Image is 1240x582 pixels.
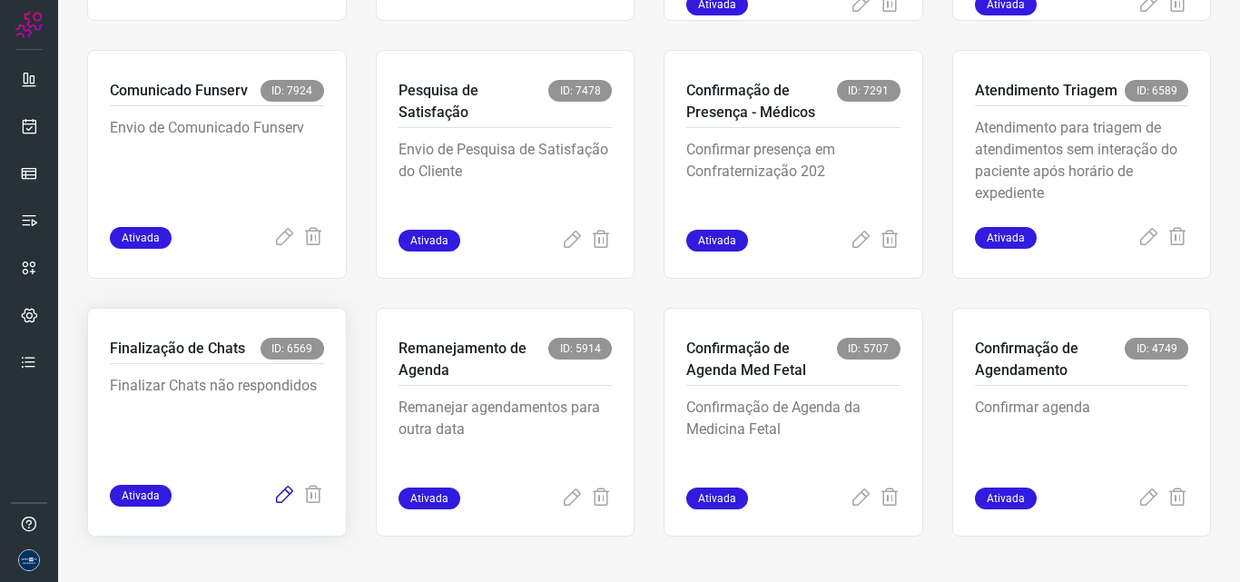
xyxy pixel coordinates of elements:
[261,80,324,102] span: ID: 7924
[975,227,1037,249] span: Ativada
[837,80,900,102] span: ID: 7291
[110,117,324,208] p: Envio de Comunicado Funserv
[18,549,40,571] img: d06bdf07e729e349525d8f0de7f5f473.png
[686,397,900,488] p: Confirmação de Agenda da Medicina Fetal
[975,117,1189,208] p: Atendimento para triagem de atendimentos sem interação do paciente após horário de expediente
[686,488,748,509] span: Ativada
[399,397,613,488] p: Remanejar agendamentos para outra data
[837,338,900,360] span: ID: 5707
[261,338,324,360] span: ID: 6569
[975,488,1037,509] span: Ativada
[686,80,837,123] p: Confirmação de Presença - Médicos
[686,230,748,252] span: Ativada
[399,338,549,381] p: Remanejamento de Agenda
[399,139,613,230] p: Envio de Pesquisa de Satisfação do Cliente
[399,80,549,123] p: Pesquisa de Satisfação
[1125,80,1188,102] span: ID: 6589
[548,338,612,360] span: ID: 5914
[110,227,172,249] span: Ativada
[399,488,460,509] span: Ativada
[399,230,460,252] span: Ativada
[110,485,172,507] span: Ativada
[686,139,900,230] p: Confirmar presença em Confraternização 202
[1125,338,1188,360] span: ID: 4749
[110,375,324,466] p: Finalizar Chats não respondidos
[975,397,1189,488] p: Confirmar agenda
[110,80,248,102] p: Comunicado Funserv
[548,80,612,102] span: ID: 7478
[686,338,837,381] p: Confirmação de Agenda Med Fetal
[110,338,245,360] p: Finalização de Chats
[975,80,1117,102] p: Atendimento Triagem
[975,338,1126,381] p: Confirmação de Agendamento
[15,11,43,38] img: Logo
